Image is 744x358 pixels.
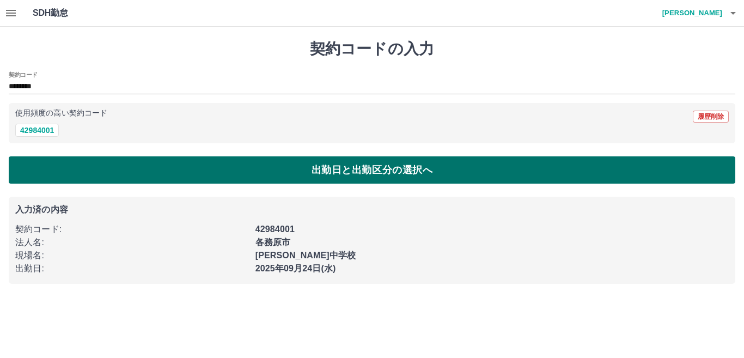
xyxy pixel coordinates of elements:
button: 履歴削除 [693,111,729,123]
p: 現場名 : [15,249,249,262]
p: 使用頻度の高い契約コード [15,110,107,117]
button: 出勤日と出勤区分の選択へ [9,156,735,184]
h2: 契約コード [9,70,38,79]
button: 42984001 [15,124,59,137]
p: 契約コード : [15,223,249,236]
p: 法人名 : [15,236,249,249]
b: 2025年09月24日(水) [255,264,336,273]
b: [PERSON_NAME]中学校 [255,251,356,260]
h1: 契約コードの入力 [9,40,735,58]
b: 42984001 [255,224,295,234]
p: 入力済の内容 [15,205,729,214]
b: 各務原市 [255,238,291,247]
p: 出勤日 : [15,262,249,275]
